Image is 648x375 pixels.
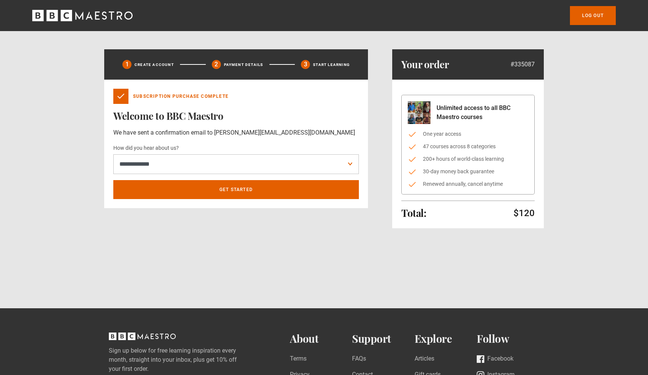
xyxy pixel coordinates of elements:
[109,333,176,340] svg: BBC Maestro, back to top
[477,333,539,345] h2: Follow
[113,180,359,199] a: Get Started
[109,335,176,342] a: BBC Maestro, back to top
[32,10,133,21] svg: BBC Maestro
[513,207,535,219] p: $120
[133,93,229,100] p: Subscription Purchase Complete
[313,62,350,67] p: Start learning
[570,6,616,25] a: Log out
[290,333,352,345] h2: About
[408,155,528,163] li: 200+ hours of world-class learning
[415,354,434,364] a: Articles
[113,110,359,122] h1: Welcome to BBC Maestro
[301,60,310,69] div: 3
[109,346,260,373] label: Sign up below for free learning inspiration every month, straight into your inbox, plus get 10% o...
[401,207,426,219] h2: Total:
[352,333,415,345] h2: Support
[510,60,535,69] p: #335087
[122,60,131,69] div: 1
[408,143,528,151] li: 47 courses across 8 categories
[408,130,528,138] li: One year access
[352,354,366,364] a: FAQs
[415,333,477,345] h2: Explore
[113,144,179,153] label: How did you hear about us?
[401,58,449,71] h1: Your order
[437,104,528,122] p: Unlimited access to all BBC Maestro courses
[212,60,221,69] div: 2
[224,62,263,67] p: Payment details
[477,354,513,364] a: Facebook
[408,180,528,188] li: Renewed annually, cancel anytime
[408,168,528,176] li: 30-day money back guarantee
[135,62,174,67] p: Create Account
[113,128,359,137] p: We have sent a confirmation email to [PERSON_NAME][EMAIL_ADDRESS][DOMAIN_NAME]
[290,354,307,364] a: Terms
